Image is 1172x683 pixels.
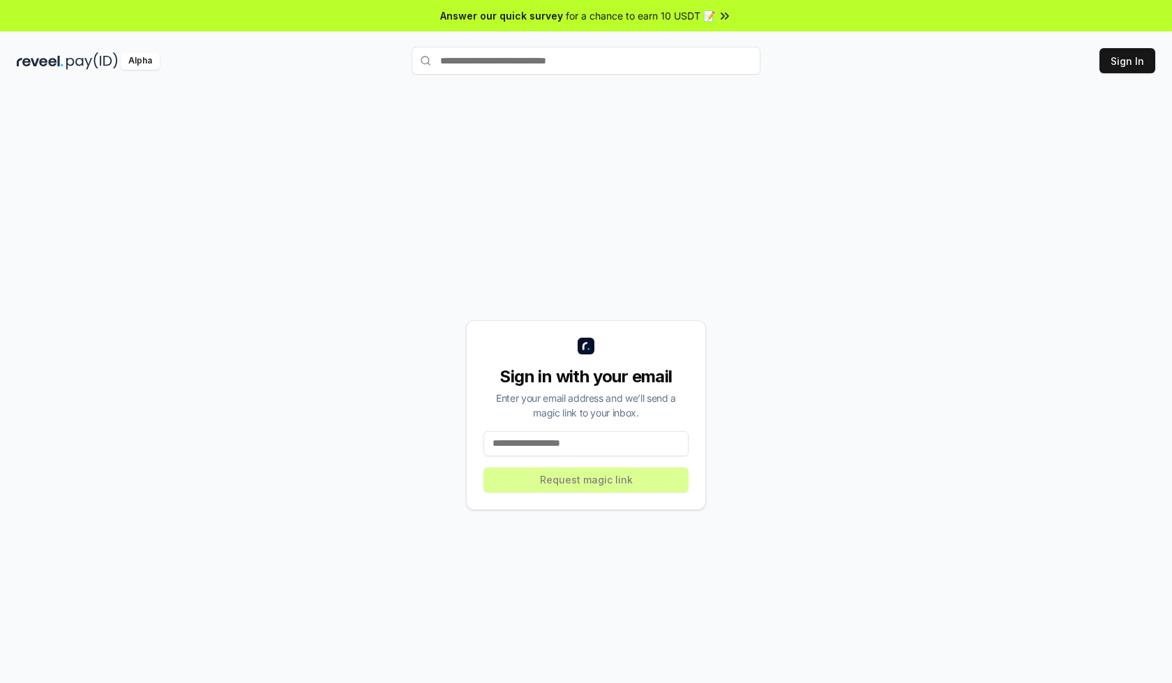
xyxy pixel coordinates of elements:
[483,391,689,420] div: Enter your email address and we’ll send a magic link to your inbox.
[17,52,63,70] img: reveel_dark
[483,366,689,388] div: Sign in with your email
[440,8,563,23] span: Answer our quick survey
[66,52,118,70] img: pay_id
[578,338,594,354] img: logo_small
[121,52,160,70] div: Alpha
[566,8,715,23] span: for a chance to earn 10 USDT 📝
[1099,48,1155,73] button: Sign In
